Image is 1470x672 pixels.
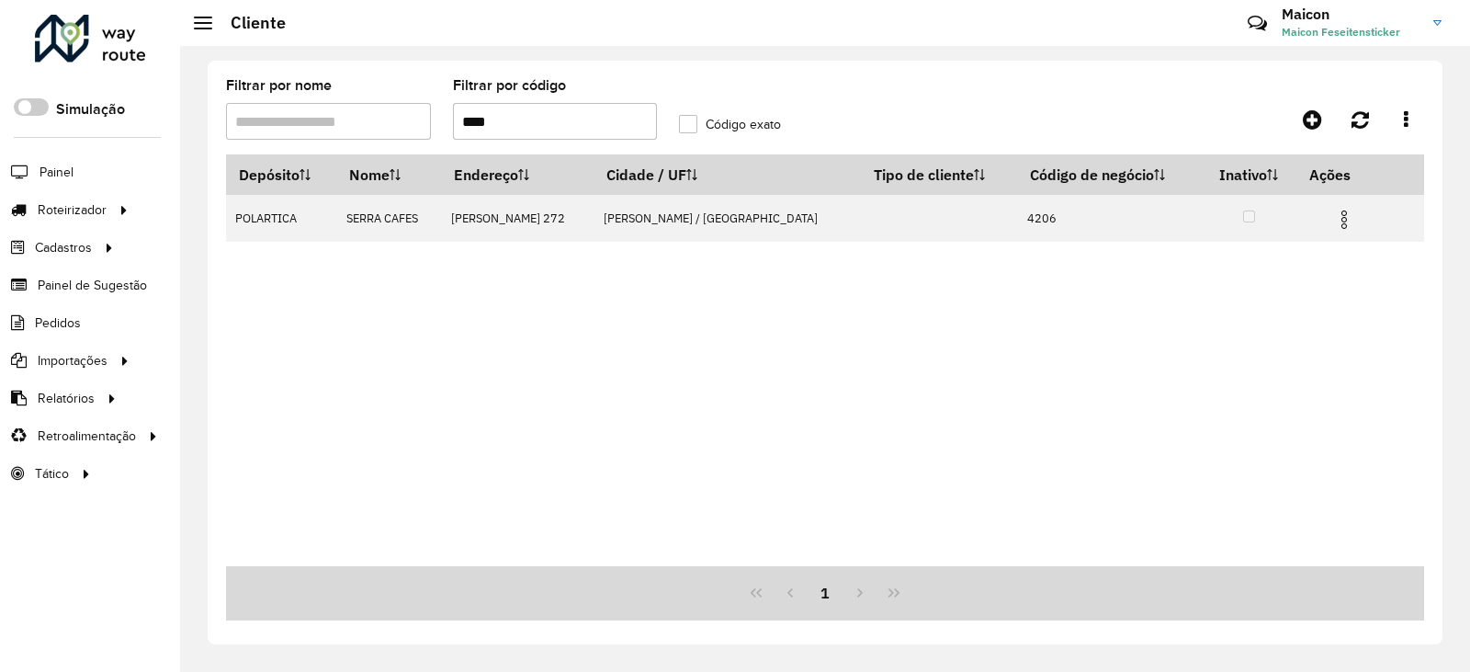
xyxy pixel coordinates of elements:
[40,163,73,182] span: Painel
[337,195,441,242] td: SERRA CAFES
[226,74,332,97] label: Filtrar por nome
[1238,4,1277,43] a: Contato Rápido
[226,155,337,195] th: Depósito
[1282,24,1419,40] span: Maicon Feseitensticker
[594,155,861,195] th: Cidade / UF
[441,195,594,242] td: [PERSON_NAME] 272
[35,464,69,484] span: Tático
[861,155,1017,195] th: Tipo de cliente
[35,238,92,257] span: Cadastros
[1017,155,1201,195] th: Código de negócio
[453,74,566,97] label: Filtrar por código
[38,427,136,446] span: Retroalimentação
[38,276,147,295] span: Painel de Sugestão
[808,575,842,610] button: 1
[337,155,441,195] th: Nome
[441,155,594,195] th: Endereço
[679,115,781,134] label: Código exato
[1296,155,1407,194] th: Ações
[212,13,286,33] h2: Cliente
[38,351,107,370] span: Importações
[226,195,337,242] td: POLARTICA
[1017,195,1201,242] td: 4206
[1201,155,1297,195] th: Inativo
[35,313,81,333] span: Pedidos
[56,98,125,120] label: Simulação
[1282,6,1419,23] h3: Maicon
[594,195,861,242] td: [PERSON_NAME] / [GEOGRAPHIC_DATA]
[38,200,107,220] span: Roteirizador
[38,389,95,408] span: Relatórios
